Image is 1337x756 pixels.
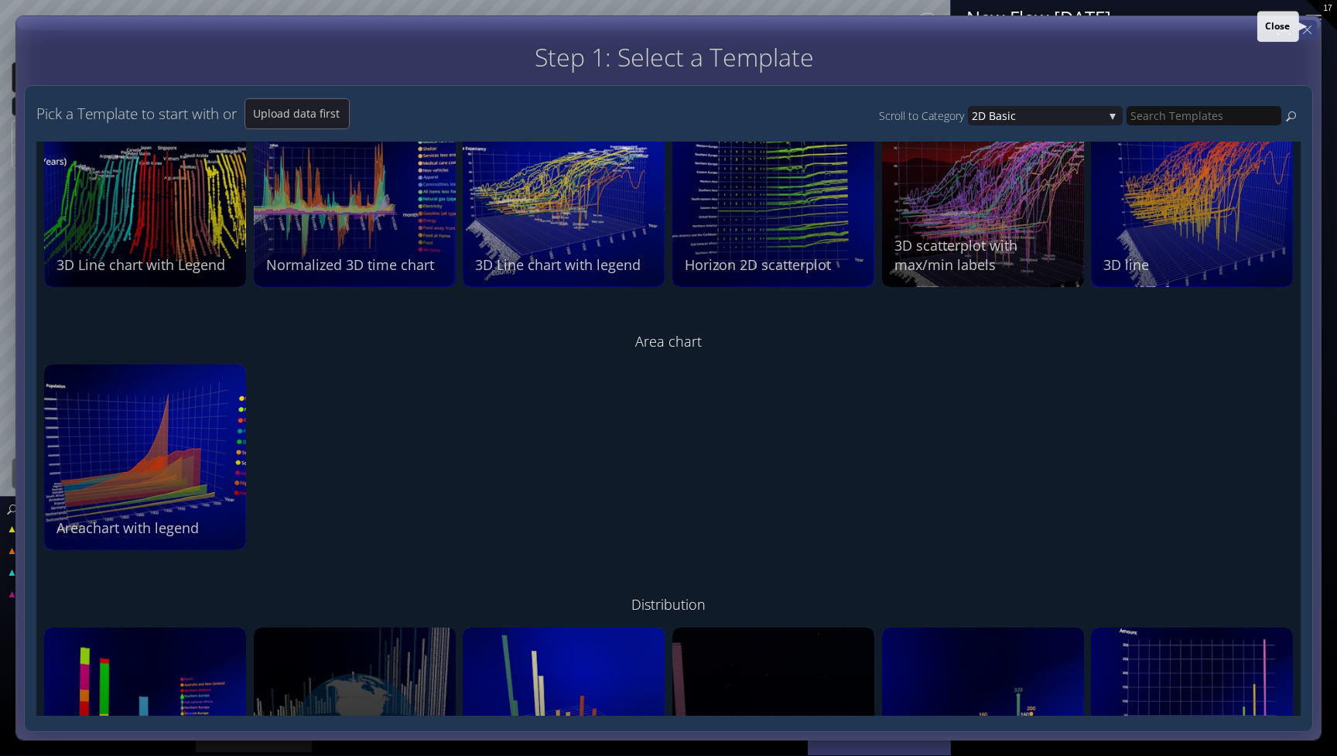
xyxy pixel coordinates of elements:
[475,255,656,275] div: 3D Line chart with legend
[44,101,246,287] img: 304363.jpg
[1007,106,1103,125] span: ic
[966,8,1287,27] div: New Flow [DATE]
[879,106,968,125] div: Scroll to Category
[36,106,237,122] h4: Pick a Template to start with or
[894,236,1075,275] div: 3D scatterplot with max/min labels
[44,364,246,550] img: 243459.jpg
[245,106,349,121] span: Upload data first
[44,589,1293,620] div: Distribution
[463,101,665,287] img: 243458.jpg
[1127,106,1281,125] input: Search Templates
[266,255,447,275] div: Normalized 3D time chart
[254,101,456,287] img: 243691.jpg
[535,40,814,74] span: Step 1: Select a Template
[44,326,1293,357] div: Area chart
[1091,101,1293,287] img: 226611.jpg
[1103,255,1284,275] div: 3D line
[882,101,1084,287] img: 308258.jpg
[56,255,238,275] div: 3D Line chart with Legend
[685,255,866,275] div: Horizon 2D scatterplot
[672,101,874,287] img: 227817.jpg
[56,518,238,538] div: Areachart with legend
[972,106,1007,125] span: 2D Bas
